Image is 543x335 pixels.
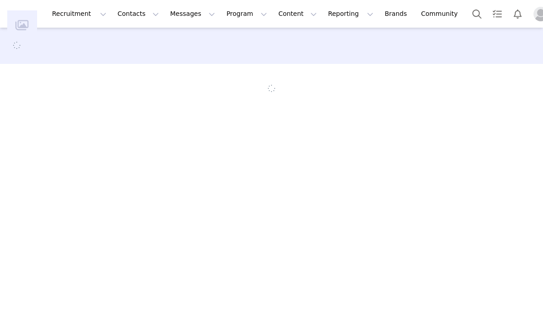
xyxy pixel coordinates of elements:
[221,4,272,24] button: Program
[416,4,467,24] a: Community
[508,4,528,24] button: Notifications
[47,4,112,24] button: Recruitment
[165,4,220,24] button: Messages
[379,4,415,24] a: Brands
[323,4,379,24] button: Reporting
[487,4,507,24] a: Tasks
[467,4,487,24] button: Search
[112,4,164,24] button: Contacts
[273,4,322,24] button: Content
